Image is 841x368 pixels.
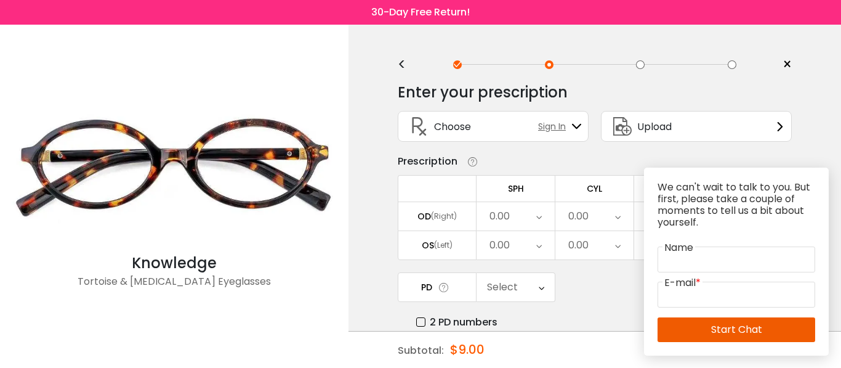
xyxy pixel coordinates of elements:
[398,80,568,105] div: Enter your prescription
[417,211,431,222] div: OD
[662,241,695,256] label: Name
[538,120,572,133] span: Sign In
[398,154,457,169] div: Prescription
[416,314,497,330] label: 2 PD numbers
[568,204,589,229] div: 0.00
[662,276,702,291] label: E-mail
[477,175,555,202] td: SPH
[431,211,457,222] div: (Right)
[773,55,792,74] a: ×
[398,272,477,302] td: PD
[398,60,416,70] div: <
[489,204,510,229] div: 0.00
[422,240,434,251] div: OS
[450,332,485,367] div: $9.00
[434,240,453,251] div: (Left)
[6,84,342,252] img: Tortoise Knowledge - Acetate Eyeglasses
[658,181,815,229] p: We can't wait to talk to you. But first, please take a couple of moments to tell us a bit about y...
[634,175,713,202] td: AXIS
[637,119,672,134] span: Upload
[487,275,518,300] div: Select
[6,252,342,274] div: Knowledge
[489,233,510,258] div: 0.00
[658,317,815,342] a: Start Chat
[783,55,792,74] span: ×
[568,233,589,258] div: 0.00
[555,175,634,202] td: CYL
[6,274,342,299] div: Tortoise & [MEDICAL_DATA] Eyeglasses
[434,119,471,134] span: Choose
